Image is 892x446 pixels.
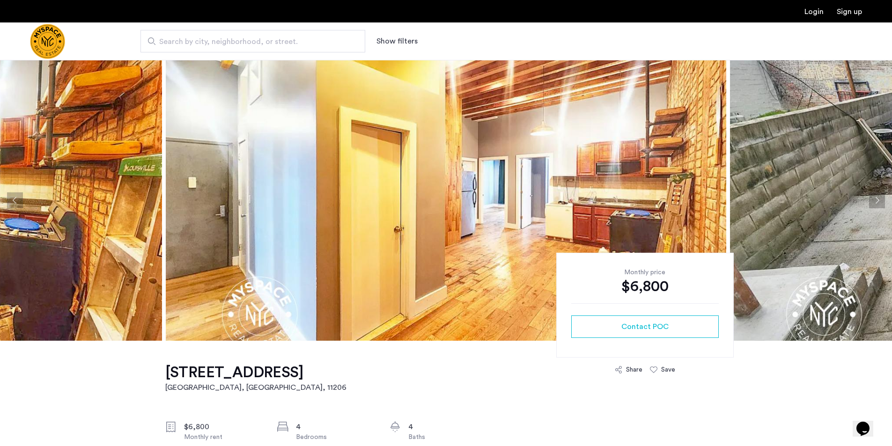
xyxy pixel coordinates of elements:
[30,24,65,59] a: Cazamio Logo
[661,365,675,374] div: Save
[166,60,726,341] img: apartment
[184,421,263,432] div: $6,800
[184,432,263,442] div: Monthly rent
[165,382,346,393] h2: [GEOGRAPHIC_DATA], [GEOGRAPHIC_DATA] , 11206
[804,8,824,15] a: Login
[837,8,862,15] a: Registration
[296,421,375,432] div: 4
[140,30,365,52] input: Apartment Search
[571,268,719,277] div: Monthly price
[626,365,642,374] div: Share
[853,409,883,437] iframe: chat widget
[165,363,346,382] h1: [STREET_ADDRESS]
[408,432,487,442] div: Baths
[30,24,65,59] img: logo
[165,363,346,393] a: [STREET_ADDRESS][GEOGRAPHIC_DATA], [GEOGRAPHIC_DATA], 11206
[571,277,719,296] div: $6,800
[408,421,487,432] div: 4
[571,315,719,338] button: button
[296,432,375,442] div: Bedrooms
[376,36,418,47] button: Show or hide filters
[621,321,669,332] span: Contact POC
[159,36,339,47] span: Search by city, neighborhood, or street.
[869,192,885,208] button: Next apartment
[7,192,23,208] button: Previous apartment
